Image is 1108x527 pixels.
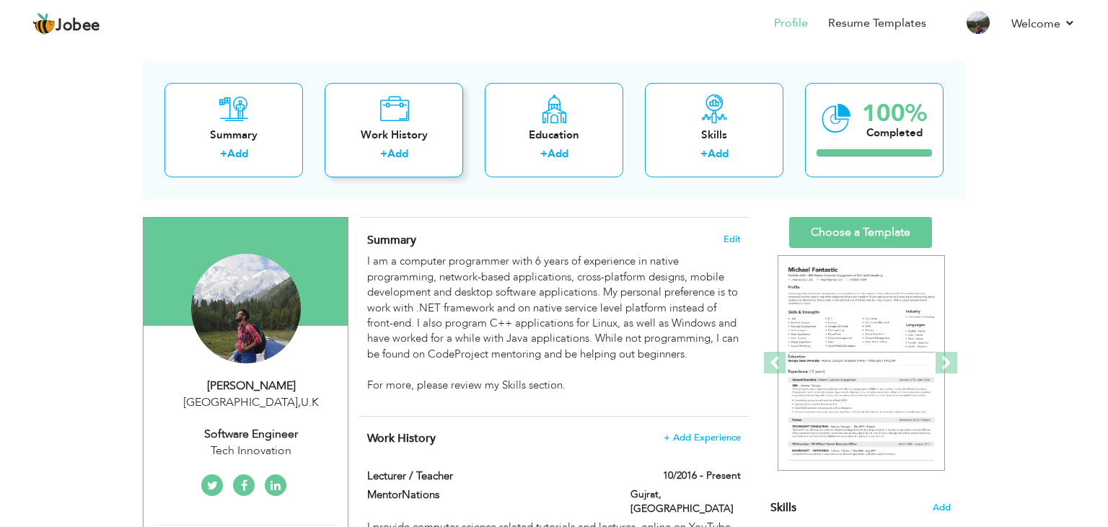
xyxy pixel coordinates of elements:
img: Profile Img [967,11,990,34]
a: Choose a Template [789,217,932,248]
label: MentorNations [367,487,610,502]
div: Tech Innovation [154,443,348,459]
a: Jobee [32,12,100,35]
h4: This helps to show the companies you have worked for. [367,431,741,446]
p: For more, please review my Skills section. [367,362,741,393]
img: jobee.io [32,12,56,35]
label: 10/2016 - Present [663,469,741,483]
span: Edit [724,234,741,244]
div: Work History [336,128,452,143]
h4: Adding a summary is a quick and easy way to highlight your experience and interests. [367,233,741,247]
strong: 1. [198,32,209,50]
a: Resume Templates [828,15,926,32]
strong: 3. [727,32,739,50]
div: Software Engineer [154,426,348,443]
span: Jobee [56,18,100,34]
span: Add [933,501,951,515]
a: Add [227,146,248,161]
span: + Add Experience [664,433,741,443]
span: Download or share your resume online. [742,34,930,48]
div: Education [496,128,612,143]
a: Add [387,146,408,161]
label: Gujrat, [GEOGRAPHIC_DATA] [630,487,741,516]
a: Welcome [1011,15,1076,32]
label: + [700,146,708,161]
div: [PERSON_NAME] [154,378,348,394]
span: Work History [367,430,436,446]
a: Add [548,146,568,161]
label: + [380,146,387,161]
span: Summary [367,232,416,248]
img: Ali Haider [191,254,301,363]
span: Fill out your information below. [213,34,363,48]
a: Add [708,146,729,161]
strong: 2. [440,32,452,50]
label: + [220,146,227,161]
div: Completed [862,125,927,141]
div: I am a computer programmer with 6 years of experience in native programming, network-based applic... [367,254,741,393]
div: [GEOGRAPHIC_DATA] U.K [154,394,348,411]
label: Lecturer / Teacher [367,469,610,484]
span: Choose the resume template of your choice! [455,34,668,48]
a: Profile [774,15,808,32]
div: 100% [862,102,927,125]
div: Summary [176,128,291,143]
div: Skills [656,128,772,143]
span: , [298,394,301,410]
label: + [540,146,548,161]
span: Skills [770,500,796,515]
